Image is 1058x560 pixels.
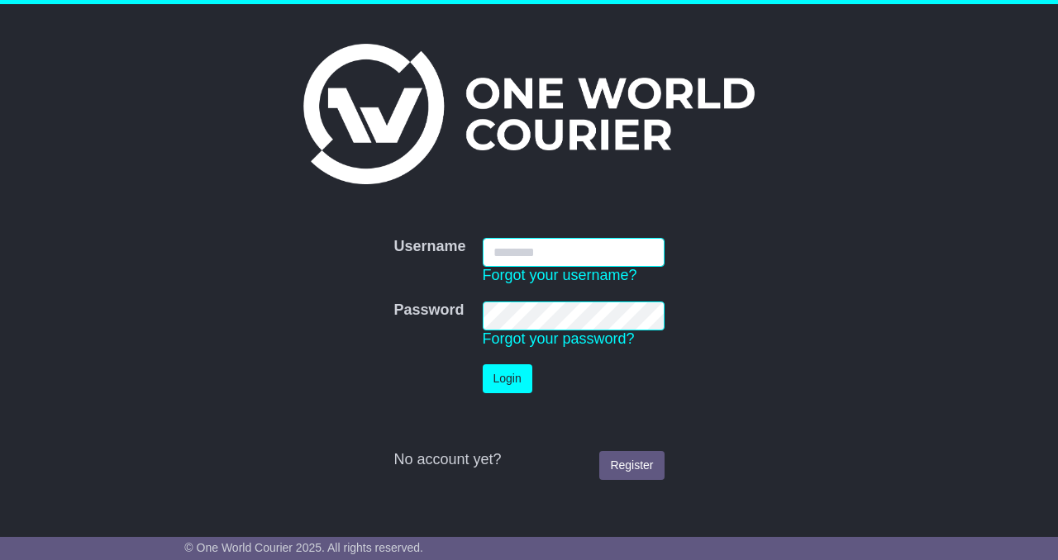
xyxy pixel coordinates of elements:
div: No account yet? [393,451,664,469]
label: Password [393,301,464,320]
a: Forgot your username? [483,267,637,283]
a: Register [599,451,664,480]
button: Login [483,364,532,393]
img: One World [303,44,755,184]
span: © One World Courier 2025. All rights reserved. [184,541,423,554]
label: Username [393,238,465,256]
a: Forgot your password? [483,330,635,347]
